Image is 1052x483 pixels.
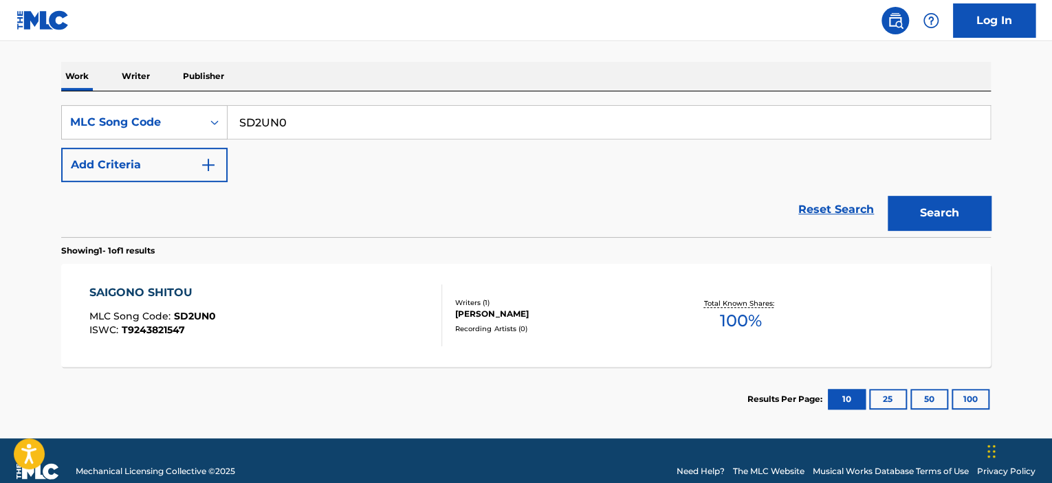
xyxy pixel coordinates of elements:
[983,417,1052,483] iframe: Chat Widget
[813,465,969,478] a: Musical Works Database Terms of Use
[122,324,185,336] span: T9243821547
[17,463,59,480] img: logo
[828,389,866,409] button: 10
[61,105,991,237] form: Search Form
[89,310,174,322] span: MLC Song Code :
[719,308,761,333] span: 100 %
[703,298,777,308] p: Total Known Shares:
[791,194,881,225] a: Reset Search
[888,196,991,230] button: Search
[174,310,216,322] span: SD2UN0
[118,62,154,91] p: Writer
[677,465,725,478] a: Need Help?
[455,324,663,334] div: Recording Artists ( 0 )
[917,7,945,34] div: Help
[61,264,991,367] a: SAIGONO SHITOUMLC Song Code:SD2UN0ISWC:T9243821547Writers (1)[PERSON_NAME]Recording Artists (0)To...
[733,465,804,478] a: The MLC Website
[987,431,996,472] div: Drag
[923,12,939,29] img: help
[61,148,228,182] button: Add Criteria
[17,10,69,30] img: MLC Logo
[953,3,1035,38] a: Log In
[61,62,93,91] p: Work
[977,465,1035,478] a: Privacy Policy
[910,389,948,409] button: 50
[61,245,155,257] p: Showing 1 - 1 of 1 results
[887,12,903,29] img: search
[89,284,216,301] div: SAIGONO SHITOU
[455,308,663,320] div: [PERSON_NAME]
[747,393,826,405] p: Results Per Page:
[881,7,909,34] a: Public Search
[455,297,663,308] div: Writers ( 1 )
[70,114,194,131] div: MLC Song Code
[179,62,228,91] p: Publisher
[952,389,989,409] button: 100
[200,157,217,173] img: 9d2ae6d4665cec9f34b9.svg
[89,324,122,336] span: ISWC :
[76,465,235,478] span: Mechanical Licensing Collective © 2025
[869,389,907,409] button: 25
